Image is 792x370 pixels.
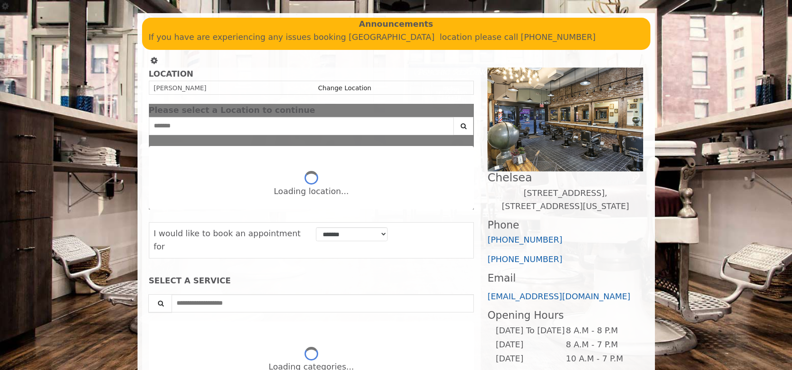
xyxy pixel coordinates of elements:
[487,273,643,284] h3: Email
[495,324,565,338] td: [DATE] To [DATE]
[154,229,301,251] span: I would like to book an appointment for
[495,352,565,366] td: [DATE]
[149,31,644,44] p: If you have are experiencing any issues booking [GEOGRAPHIC_DATA] location please call [PHONE_NUM...
[149,69,193,78] b: LOCATION
[566,338,636,352] td: 8 A.M - 7 P.M
[318,84,371,92] a: Change Location
[149,277,474,285] div: SELECT A SERVICE
[495,338,565,352] td: [DATE]
[148,294,172,312] button: Service Search
[487,219,643,231] h3: Phone
[274,185,349,198] div: Loading location...
[149,117,454,135] input: Search Center
[149,117,474,140] div: Center Select
[566,352,636,366] td: 10 A.M - 7 P.M
[487,254,562,264] a: [PHONE_NUMBER]
[487,292,630,301] a: [EMAIL_ADDRESS][DOMAIN_NAME]
[460,107,474,113] button: close dialog
[149,105,315,115] span: Please select a Location to continue
[458,123,469,129] i: Search button
[487,171,643,184] h2: Chelsea
[359,18,433,31] b: Announcements
[154,84,207,92] span: [PERSON_NAME]
[487,235,562,244] a: [PHONE_NUMBER]
[487,310,643,321] h3: Opening Hours
[566,324,636,338] td: 8 A.M - 8 P.M
[487,187,643,213] p: [STREET_ADDRESS],[STREET_ADDRESS][US_STATE]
